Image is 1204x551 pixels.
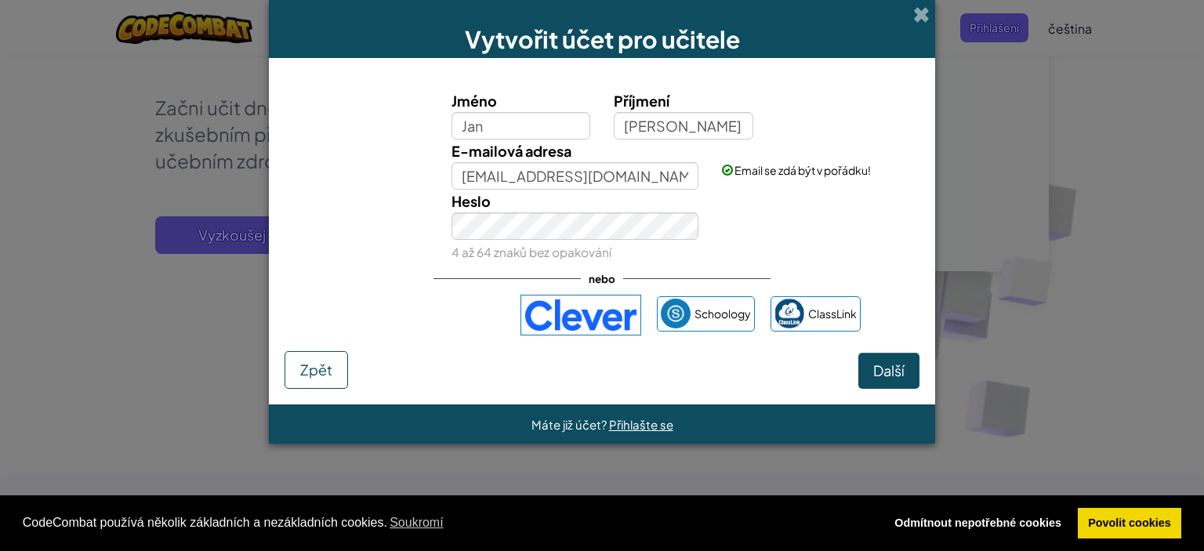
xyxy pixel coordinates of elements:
img: clever-logo-blue.png [520,295,641,335]
a: Přihlašte se [609,417,673,432]
span: ClassLink [808,303,857,325]
span: nebo [581,267,623,290]
small: 4 až 64 znaků bez opakování [451,245,611,259]
span: Příjmení [614,92,669,110]
span: Máte již účet? [531,417,609,432]
span: Jméno [451,92,497,110]
span: CodeCombat používá několik základních a nezákladních cookies. [23,511,872,535]
img: classlink-logo-small.png [774,299,804,328]
span: Schoology [694,303,751,325]
span: Vytvořit účet pro učitele [465,24,740,54]
a: deny cookies [884,508,1072,539]
button: Další [858,353,919,389]
iframe: Tlačítko Přihlášení přes Google [335,298,513,332]
span: E-mailová adresa [451,142,571,160]
a: allow cookies [1078,508,1182,539]
button: Zpět [285,351,348,389]
span: Heslo [451,192,491,210]
span: Další [873,361,905,379]
a: learn more about cookies [387,511,446,535]
img: schoology.png [661,299,691,328]
span: Email se zdá být v pořádku! [734,163,871,177]
span: Zpět [300,361,332,379]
